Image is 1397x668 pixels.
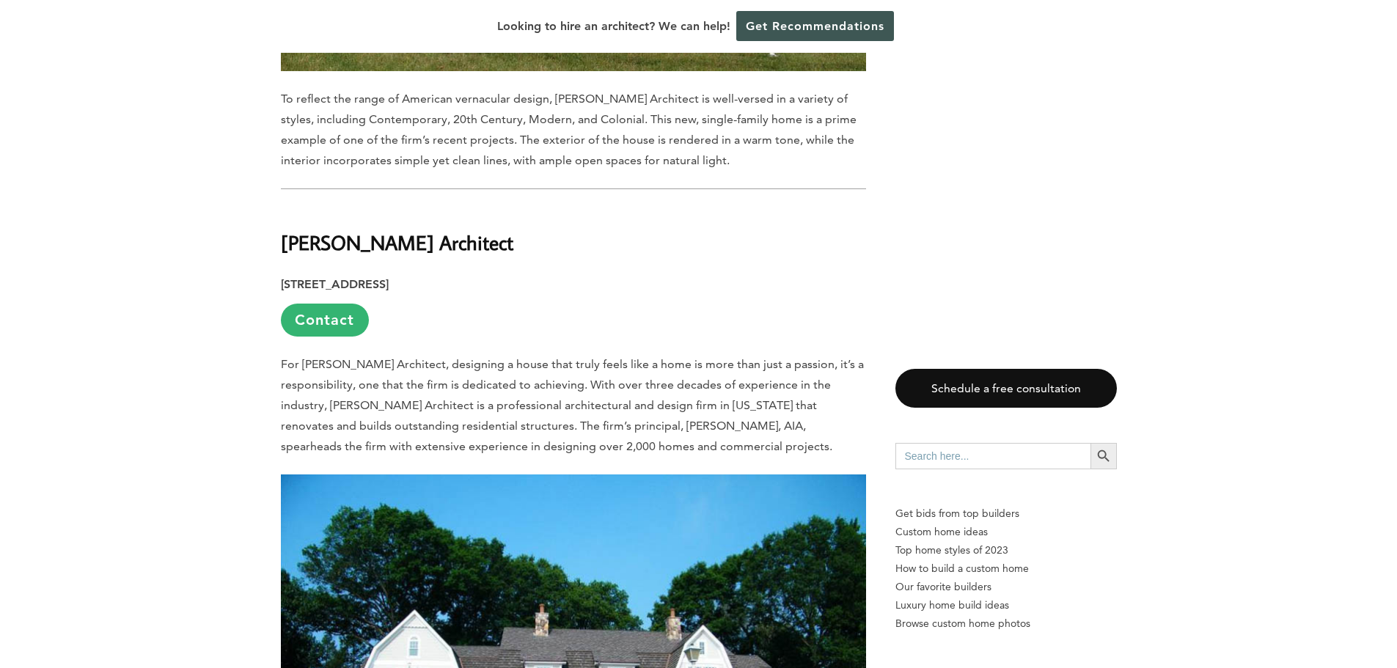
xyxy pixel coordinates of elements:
[281,92,857,167] span: To reflect the range of American vernacular design, [PERSON_NAME] Architect is well-versed in a v...
[895,578,1117,596] a: Our favorite builders
[281,304,369,337] a: Contact
[1115,562,1379,650] iframe: Drift Widget Chat Controller
[1096,448,1112,464] svg: Search
[895,523,1117,541] a: Custom home ideas
[895,541,1117,559] a: Top home styles of 2023
[895,614,1117,633] a: Browse custom home photos
[895,504,1117,523] p: Get bids from top builders
[281,357,864,453] span: For [PERSON_NAME] Architect, designing a house that truly feels like a home is more than just a p...
[281,230,513,255] b: [PERSON_NAME] Architect
[895,559,1117,578] a: How to build a custom home
[895,596,1117,614] a: Luxury home build ideas
[736,11,894,41] a: Get Recommendations
[281,277,389,291] strong: [STREET_ADDRESS]
[895,369,1117,408] a: Schedule a free consultation
[895,443,1090,469] input: Search here...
